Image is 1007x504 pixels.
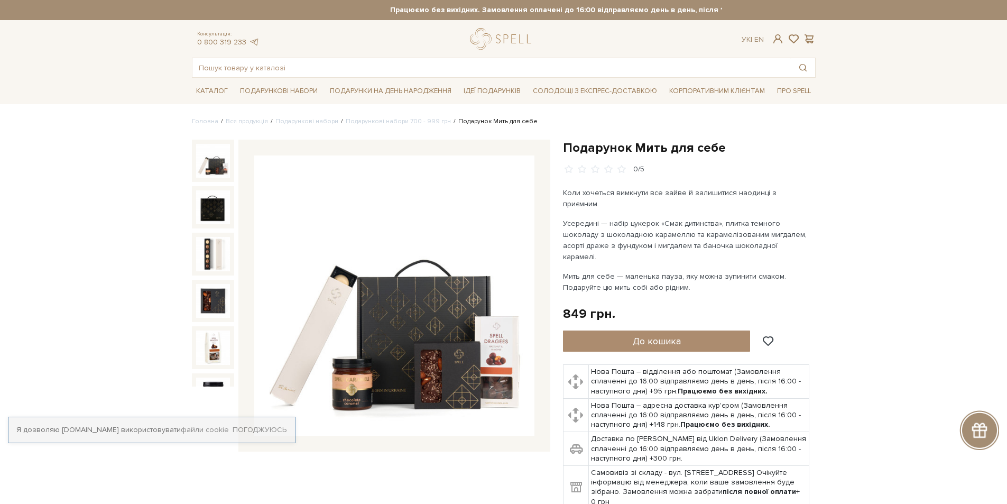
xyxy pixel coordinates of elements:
[742,35,764,44] div: Ук
[563,271,811,293] p: Мить для себе — маленька пауза, яку можна зупинити смаком. Подаруйте цю мить собі або рідним.
[196,378,230,411] img: Подарунок Мить для себе
[633,164,644,175] div: 0/5
[8,425,295,435] div: Я дозволяю [DOMAIN_NAME] використовувати
[665,82,769,100] a: Корпоративним клієнтам
[196,284,230,318] img: Подарунок Мить для себе
[285,5,909,15] strong: Працюємо без вихідних. Замовлення оплачені до 16:00 відправляємо день в день, після 16:00 - насту...
[254,155,534,436] img: Подарунок Мить для себе
[192,83,232,99] span: Каталог
[563,187,811,209] p: Коли хочеться вимкнути все зайве й залишитися наодинці з приємним.
[196,190,230,224] img: Подарунок Мить для себе
[633,335,681,347] span: До кошика
[275,117,338,125] a: Подарункові набори
[326,83,456,99] span: Подарунки на День народження
[233,425,287,435] a: Погоджуюсь
[678,387,768,396] b: Працюємо без вихідних.
[197,31,260,38] span: Консультація:
[470,28,536,50] a: logo
[589,398,809,432] td: Нова Пошта – адресна доставка кур'єром (Замовлення сплаченні до 16:00 відправляємо день в день, п...
[451,117,538,126] li: Подарунок Мить для себе
[196,144,230,178] img: Подарунок Мить для себе
[680,420,770,429] b: Працюємо без вихідних.
[196,237,230,271] img: Подарунок Мить для себе
[459,83,525,99] span: Ідеї подарунків
[529,82,661,100] a: Солодощі з експрес-доставкою
[563,331,751,352] button: До кошика
[751,35,752,44] span: |
[197,38,246,47] a: 0 800 319 233
[249,38,260,47] a: telegram
[563,140,816,156] h1: Подарунок Мить для себе
[723,487,796,496] b: після повної оплати
[196,331,230,364] img: Подарунок Мить для себе
[192,117,218,125] a: Головна
[346,117,451,125] a: Подарункові набори 700 - 999 грн
[563,218,811,262] p: Усередині — набір цукерок «Смак дитинства», плитка темного шоколаду з шоколадною карамеллю та кар...
[226,117,268,125] a: Вся продукція
[192,58,791,77] input: Пошук товару у каталозі
[563,306,615,322] div: 849 грн.
[236,83,322,99] span: Подарункові набори
[773,83,815,99] span: Про Spell
[791,58,815,77] button: Пошук товару у каталозі
[181,425,229,434] a: файли cookie
[754,35,764,44] a: En
[589,365,809,399] td: Нова Пошта – відділення або поштомат (Замовлення сплаченні до 16:00 відправляємо день в день, піс...
[589,432,809,466] td: Доставка по [PERSON_NAME] від Uklon Delivery (Замовлення сплаченні до 16:00 відправляємо день в д...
